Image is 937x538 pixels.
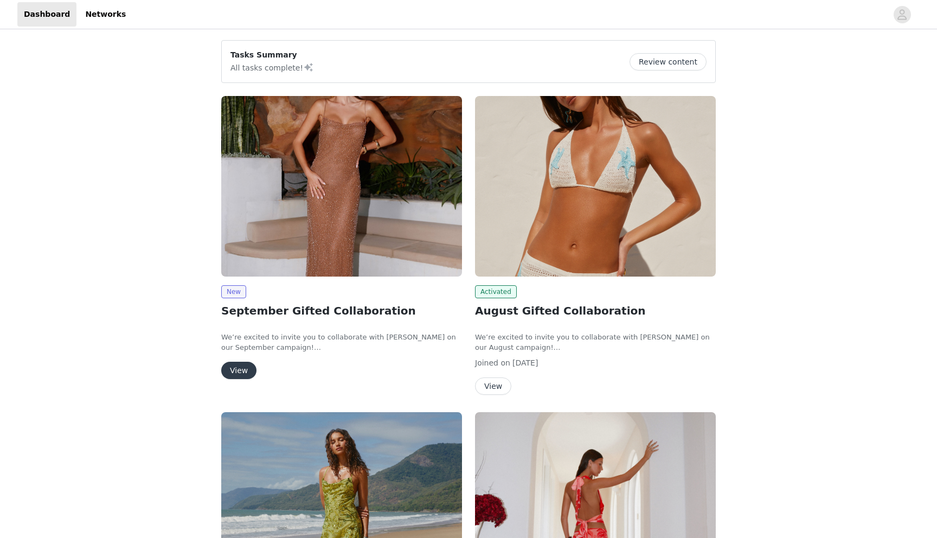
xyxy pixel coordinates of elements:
span: Activated [475,285,517,298]
img: Peppermayo USA [475,96,716,277]
a: View [475,382,511,390]
a: Dashboard [17,2,76,27]
span: New [221,285,246,298]
a: Networks [79,2,132,27]
div: avatar [897,6,907,23]
img: Peppermayo USA [221,96,462,277]
button: Review content [630,53,707,71]
h2: September Gifted Collaboration [221,303,462,319]
span: [DATE] [512,358,538,367]
a: View [221,367,256,375]
p: Tasks Summary [230,49,314,61]
p: All tasks complete! [230,61,314,74]
button: View [475,377,511,395]
p: We’re excited to invite you to collaborate with [PERSON_NAME] on our August campaign! [475,332,716,353]
button: View [221,362,256,379]
p: We’re excited to invite you to collaborate with [PERSON_NAME] on our September campaign! [221,332,462,353]
span: Joined on [475,358,510,367]
h2: August Gifted Collaboration [475,303,716,319]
